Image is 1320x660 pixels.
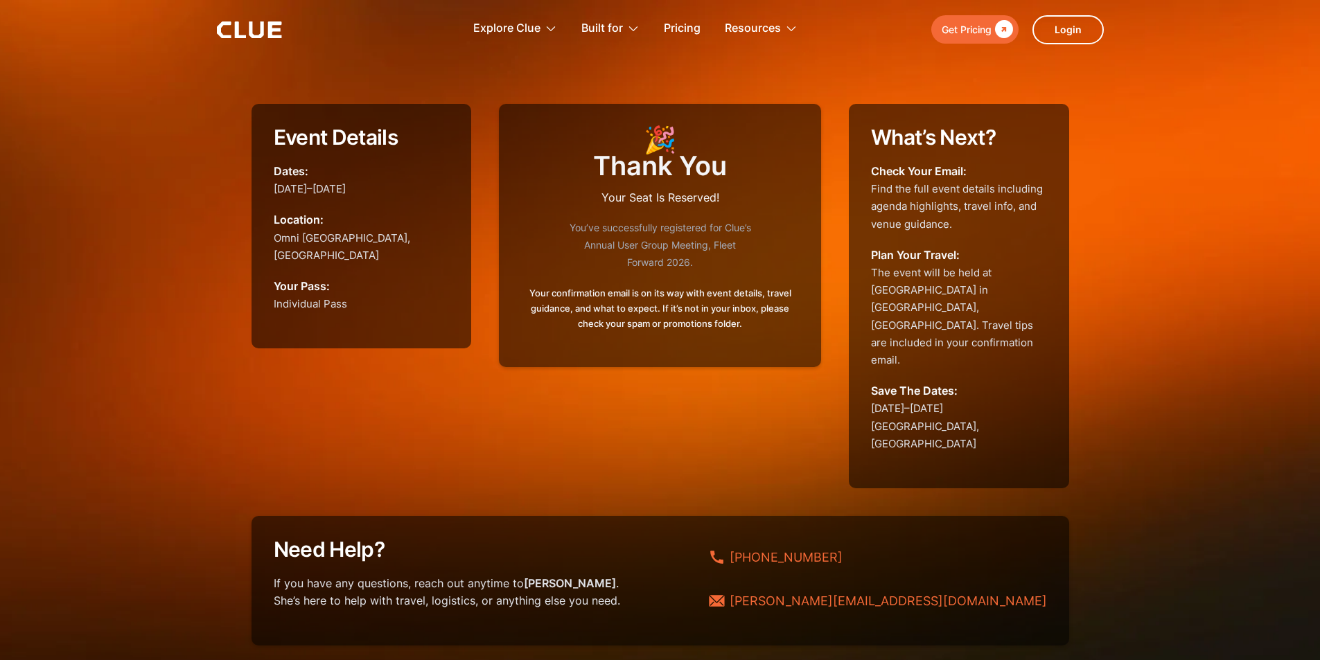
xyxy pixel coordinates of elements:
[524,576,616,590] span: [PERSON_NAME]
[473,7,540,51] div: Explore Clue
[992,21,1013,38] div: 
[708,592,1047,614] a: [PERSON_NAME][EMAIL_ADDRESS][DOMAIN_NAME]
[708,548,843,570] a: [PHONE_NUMBER]
[730,548,843,570] div: [PHONE_NUMBER]
[871,384,958,398] span: Save the dates: ‍
[725,7,798,51] div: Resources
[521,285,799,331] p: Your confirmation email is on its way with event details, travel guidance, and what to expect. If...
[274,164,308,178] span: Dates:
[567,219,754,271] p: You’ve successfully registered for Clue’s Annual User Group Meeting, Fleet Forward 2026.
[581,7,640,51] div: Built for
[274,297,347,310] span: Individual Pass
[871,182,1043,230] span: Find the full event details including agenda highlights, travel info, and venue guidance.
[725,7,781,51] div: Resources
[473,7,557,51] div: Explore Clue
[871,126,1047,149] h2: What’s Next?
[274,279,330,293] span: Your Pass:
[942,21,992,38] div: Get Pricing
[730,592,1047,614] div: [PERSON_NAME][EMAIL_ADDRESS][DOMAIN_NAME]
[274,231,410,262] span: Omni [GEOGRAPHIC_DATA],[GEOGRAPHIC_DATA]
[274,182,346,195] span: [DATE]–[DATE]
[274,213,324,226] span: Location:
[871,248,960,262] span: Plan your travel:
[871,402,979,449] span: [DATE]–[DATE] [GEOGRAPHIC_DATA], [GEOGRAPHIC_DATA]
[871,164,967,178] span: Check your email:
[1032,15,1104,44] a: Login
[581,7,623,51] div: Built for
[274,538,687,561] h2: Need Help?
[871,266,1033,366] span: The event will be held at [GEOGRAPHIC_DATA] in [GEOGRAPHIC_DATA], [GEOGRAPHIC_DATA]. Travel tips ...
[274,575,620,609] p: If you have any questions, reach out anytime to . She’s here to help with travel, logistics, or a...
[274,126,450,149] h2: Event Details
[601,190,719,204] span: Your Seat Is Reserved!
[931,15,1019,44] a: Get Pricing
[593,126,727,205] h1: 🎉 Thank You
[664,7,701,51] a: Pricing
